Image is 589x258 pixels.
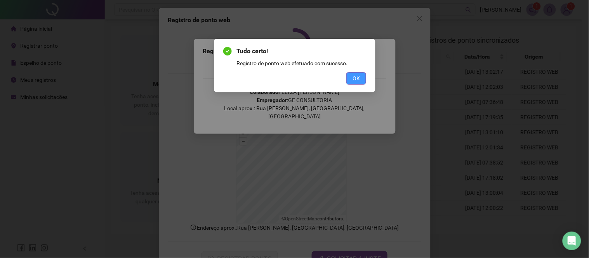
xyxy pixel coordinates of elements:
div: Registro de ponto web efetuado com sucesso. [236,59,366,68]
button: OK [346,72,366,85]
span: check-circle [223,47,232,55]
span: Tudo certo! [236,47,366,56]
span: OK [353,74,360,83]
div: Open Intercom Messenger [563,232,581,250]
